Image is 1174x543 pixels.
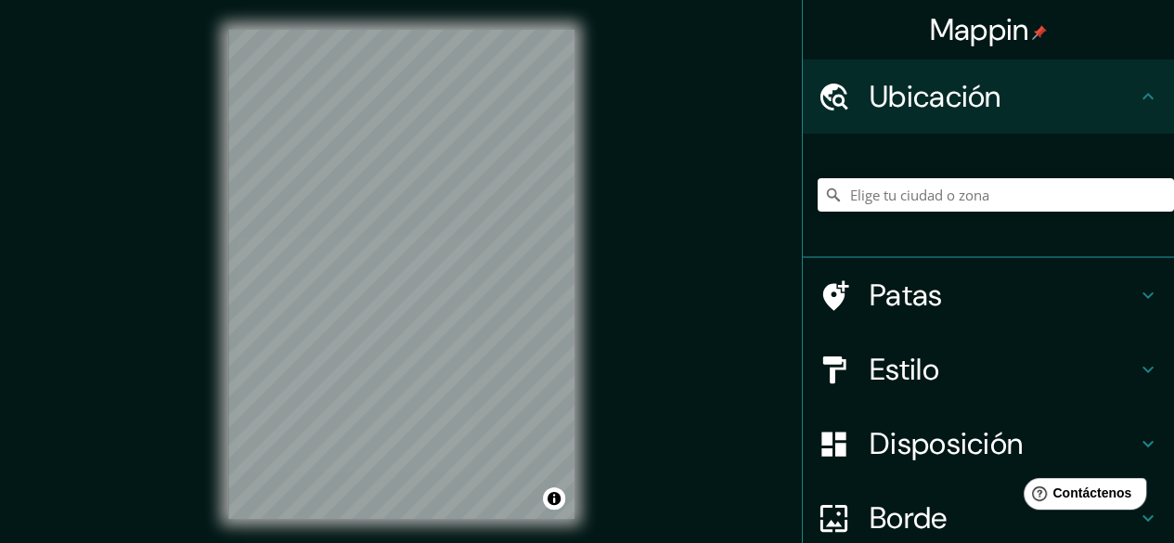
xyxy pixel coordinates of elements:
[803,59,1174,134] div: Ubicación
[930,10,1029,49] font: Mappin
[870,498,948,537] font: Borde
[228,30,574,519] canvas: Mapa
[870,77,1001,116] font: Ubicación
[870,350,939,389] font: Estilo
[543,487,565,510] button: Activar o desactivar atribución
[1009,471,1154,523] iframe: Lanzador de widgets de ayuda
[803,258,1174,332] div: Patas
[803,332,1174,407] div: Estilo
[803,407,1174,481] div: Disposición
[818,178,1174,212] input: Elige tu ciudad o zona
[1032,25,1047,40] img: pin-icon.png
[870,276,943,315] font: Patas
[870,424,1023,463] font: Disposición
